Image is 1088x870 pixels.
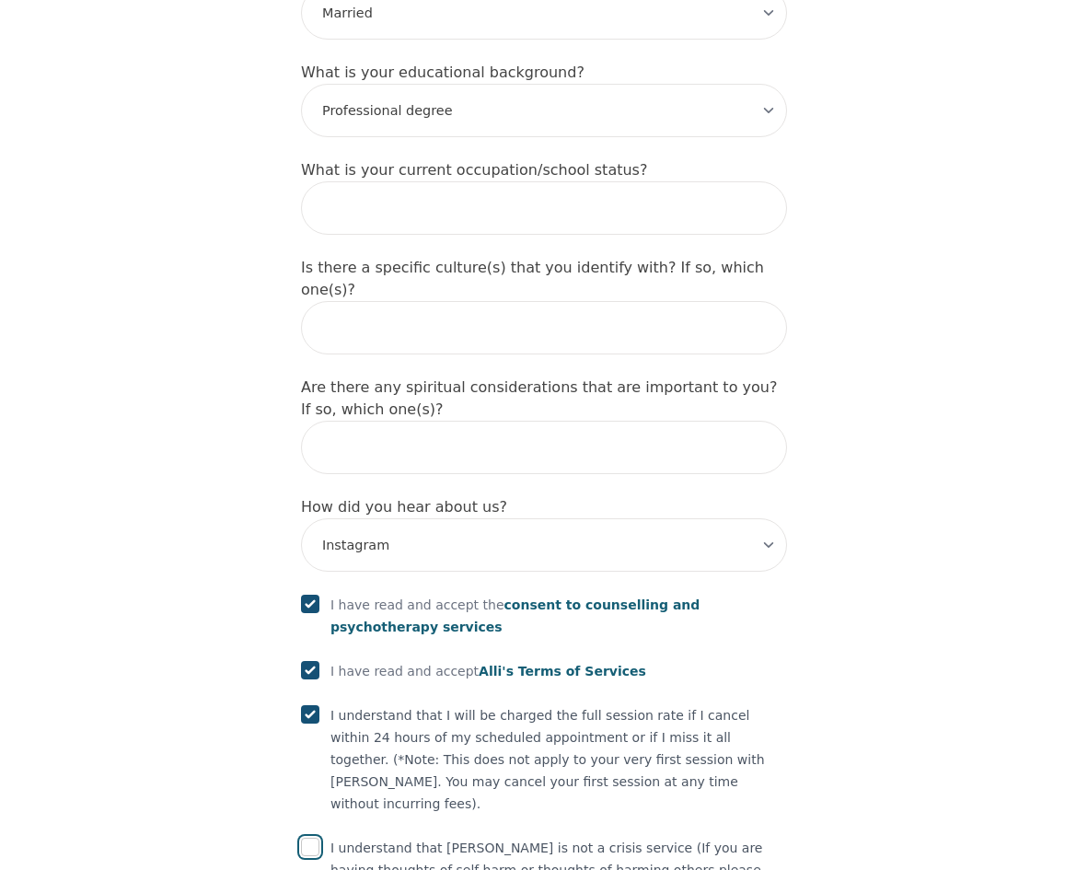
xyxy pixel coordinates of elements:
[330,597,700,634] span: consent to counselling and psychotherapy services
[301,498,507,516] label: How did you hear about us?
[301,378,777,418] label: Are there any spiritual considerations that are important to you? If so, which one(s)?
[330,594,787,638] p: I have read and accept the
[330,660,646,682] p: I have read and accept
[330,704,787,815] p: I understand that I will be charged the full session rate if I cancel within 24 hours of my sched...
[301,64,585,81] label: What is your educational background?
[479,664,646,679] span: Alli's Terms of Services
[301,259,764,298] label: Is there a specific culture(s) that you identify with? If so, which one(s)?
[301,161,647,179] label: What is your current occupation/school status?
